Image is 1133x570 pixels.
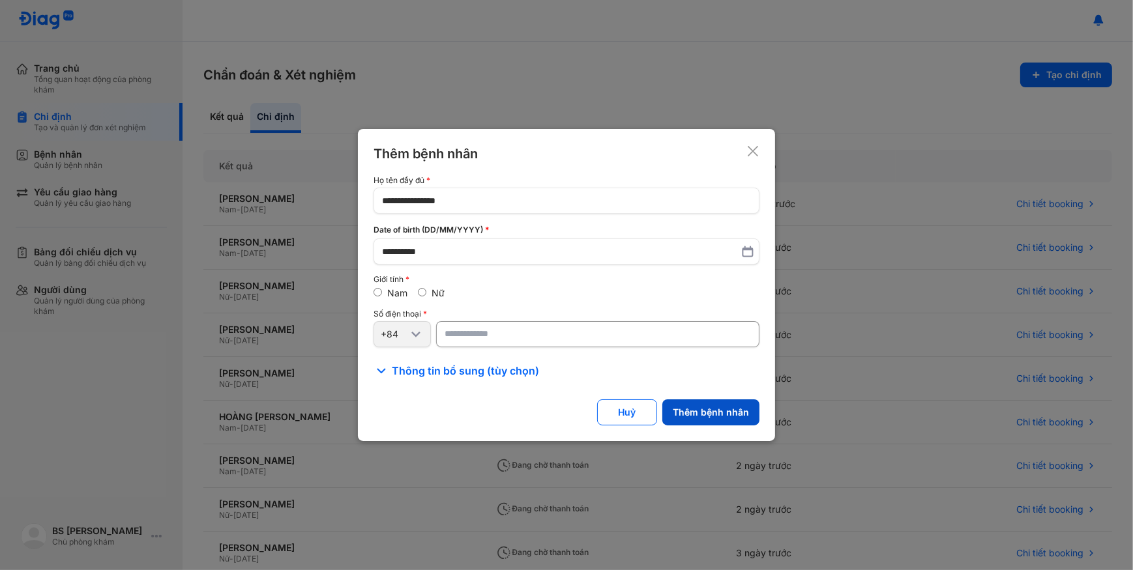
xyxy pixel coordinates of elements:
[374,176,759,185] div: Họ tên đầy đủ
[387,287,407,298] label: Nam
[381,328,408,340] div: +84
[662,399,759,425] button: Thêm bệnh nhân
[432,287,445,298] label: Nữ
[374,145,478,163] div: Thêm bệnh nhân
[374,275,759,284] div: Giới tính
[374,224,759,236] div: Date of birth (DD/MM/YYYY)
[374,309,759,319] div: Số điện thoại
[597,399,657,425] button: Huỷ
[392,363,539,378] span: Thông tin bổ sung (tùy chọn)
